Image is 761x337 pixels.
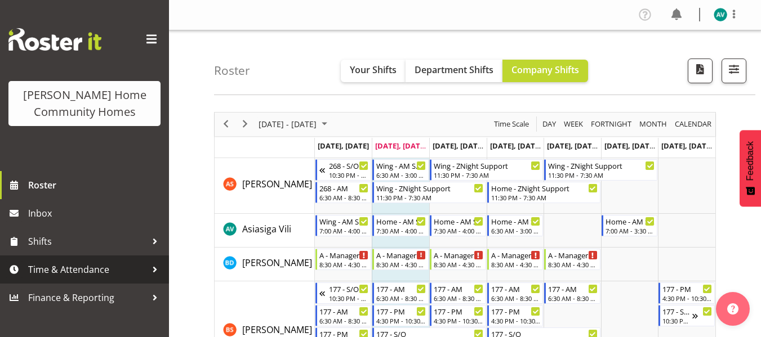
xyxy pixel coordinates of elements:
div: 7:00 AM - 3:30 PM [606,226,655,235]
div: 4:30 PM - 10:30 PM [434,316,483,325]
span: [DATE], [DATE] [433,141,484,151]
div: 6:30 AM - 8:30 AM [491,294,541,303]
div: 6:30 AM - 3:00 PM [491,226,541,235]
div: 6:30 AM - 3:00 PM [376,170,426,179]
div: 4:30 PM - 10:30 PM [491,316,541,325]
div: Barbara Dunlop"s event - A - Manager Begin From Tuesday, October 7, 2025 at 8:30:00 AM GMT+13:00 ... [372,249,429,270]
span: Shifts [28,233,146,250]
span: [DATE], [DATE] [547,141,598,151]
button: Feedback - Show survey [740,130,761,206]
div: Billie Sothern"s event - 177 - AM Begin From Thursday, October 9, 2025 at 6:30:00 AM GMT+13:00 En... [487,282,544,304]
button: Department Shifts [406,60,502,82]
div: 177 - PM [662,283,712,294]
div: 268 - AM [319,182,369,194]
button: October 2025 [257,117,332,131]
div: 6:30 AM - 8:30 AM [319,316,369,325]
div: Billie Sothern"s event - 177 - AM Begin From Tuesday, October 7, 2025 at 6:30:00 AM GMT+13:00 End... [372,282,429,304]
div: 8:30 AM - 4:30 PM [548,260,598,269]
div: Billie Sothern"s event - 177 - PM Begin From Sunday, October 12, 2025 at 4:30:00 PM GMT+13:00 End... [658,282,715,304]
div: next period [235,113,255,136]
div: Home - AM Support 1 [606,215,655,227]
div: 177 - AM [491,283,541,294]
div: 6:30 AM - 8:30 AM [434,294,483,303]
div: 6:30 AM - 8:30 AM [319,193,369,202]
button: Previous [219,117,234,131]
div: Billie Sothern"s event - 177 - AM Begin From Monday, October 6, 2025 at 6:30:00 AM GMT+13:00 Ends... [315,305,372,326]
span: Week [563,117,584,131]
div: 11:30 PM - 7:30 AM [491,193,598,202]
span: [DATE], [DATE] [604,141,656,151]
img: help-xxl-2.png [727,303,738,314]
button: Timeline Month [638,117,669,131]
div: 177 - S/O [662,305,692,317]
div: 4:30 PM - 10:30 PM [662,294,712,303]
a: [PERSON_NAME] [242,323,312,336]
span: Month [638,117,668,131]
button: Filter Shifts [722,59,746,83]
span: Asiasiga Vili [242,223,291,235]
button: Company Shifts [502,60,588,82]
div: Home - ZNight Support [491,182,598,194]
div: Arshdeep Singh"s event - 268 - AM Begin From Monday, October 6, 2025 at 6:30:00 AM GMT+13:00 Ends... [315,182,372,203]
button: Time Scale [492,117,531,131]
span: [DATE], [DATE] [661,141,713,151]
span: [DATE] - [DATE] [257,117,318,131]
div: 8:30 AM - 4:30 PM [376,260,426,269]
div: Wing - ZNight Support [434,160,540,171]
span: Roster [28,177,163,194]
div: [PERSON_NAME] Home Community Homes [20,87,149,120]
div: 11:30 PM - 7:30 AM [376,193,483,202]
div: 11:30 PM - 7:30 AM [548,170,655,179]
a: [PERSON_NAME] [242,256,312,269]
div: 177 - S/O [329,283,369,294]
div: Asiasiga Vili"s event - Home - AM Support 3 Begin From Wednesday, October 8, 2025 at 7:30:00 AM G... [430,215,486,236]
div: 10:30 PM - 6:30 AM [329,294,369,303]
div: Billie Sothern"s event - 177 - PM Begin From Wednesday, October 8, 2025 at 4:30:00 PM GMT+13:00 E... [430,305,486,326]
span: [DATE], [DATE] [375,141,426,151]
span: Day [541,117,557,131]
div: 177 - PM [491,305,541,317]
div: Arshdeep Singh"s event - Home - ZNight Support Begin From Thursday, October 9, 2025 at 11:30:00 P... [487,182,600,203]
div: 7:00 AM - 4:00 PM [319,226,369,235]
button: Timeline Day [541,117,558,131]
div: Wing - AM Support 2 [319,215,369,227]
div: Arshdeep Singh"s event - Wing - ZNight Support Begin From Tuesday, October 7, 2025 at 11:30:00 PM... [372,182,486,203]
div: Wing - AM Support 1 [376,160,426,171]
div: Barbara Dunlop"s event - A - Manager Begin From Monday, October 6, 2025 at 8:30:00 AM GMT+13:00 E... [315,249,372,270]
a: [PERSON_NAME] [242,177,312,191]
div: Billie Sothern"s event - 177 - S/O Begin From Sunday, October 12, 2025 at 10:30:00 PM GMT+13:00 E... [658,305,715,326]
div: Billie Sothern"s event - 177 - AM Begin From Wednesday, October 8, 2025 at 6:30:00 AM GMT+13:00 E... [430,282,486,304]
div: 177 - PM [434,305,483,317]
div: October 06 - 12, 2025 [255,113,334,136]
div: Asiasiga Vili"s event - Home - AM Support 3 Begin From Tuesday, October 7, 2025 at 7:30:00 AM GMT... [372,215,429,236]
button: Month [673,117,714,131]
div: 177 - AM [548,283,598,294]
div: 10:30 PM - 6:30 AM [329,170,369,179]
button: Your Shifts [341,60,406,82]
div: Wing - ZNight Support [376,182,483,194]
span: Inbox [28,205,163,222]
span: Feedback [745,141,755,181]
div: Arshdeep Singh"s event - Wing - ZNight Support Begin From Friday, October 10, 2025 at 11:30:00 PM... [544,159,657,181]
img: asiasiga-vili8528.jpg [714,8,727,21]
div: Home - AM Support 2 [491,215,541,227]
a: Asiasiga Vili [242,222,291,236]
div: Arshdeep Singh"s event - Wing - AM Support 1 Begin From Tuesday, October 7, 2025 at 6:30:00 AM GM... [372,159,429,181]
div: Barbara Dunlop"s event - A - Manager Begin From Friday, October 10, 2025 at 8:30:00 AM GMT+13:00 ... [544,249,600,270]
div: Asiasiga Vili"s event - Home - AM Support 1 Begin From Saturday, October 11, 2025 at 7:00:00 AM G... [602,215,658,236]
div: 177 - AM [319,305,369,317]
span: Department Shifts [415,64,493,76]
div: Home - AM Support 3 [376,215,426,227]
div: Billie Sothern"s event - 177 - PM Begin From Thursday, October 9, 2025 at 4:30:00 PM GMT+13:00 En... [487,305,544,326]
h4: Roster [214,64,250,77]
button: Download a PDF of the roster according to the set date range. [688,59,713,83]
span: Time & Attendance [28,261,146,278]
div: 7:30 AM - 4:00 PM [376,226,426,235]
span: [PERSON_NAME] [242,257,312,269]
div: 6:30 AM - 8:30 AM [548,294,598,303]
div: 7:30 AM - 4:00 PM [434,226,483,235]
span: Finance & Reporting [28,289,146,306]
span: [PERSON_NAME] [242,323,312,336]
div: A - Manager [319,249,369,260]
div: Wing - ZNight Support [548,160,655,171]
